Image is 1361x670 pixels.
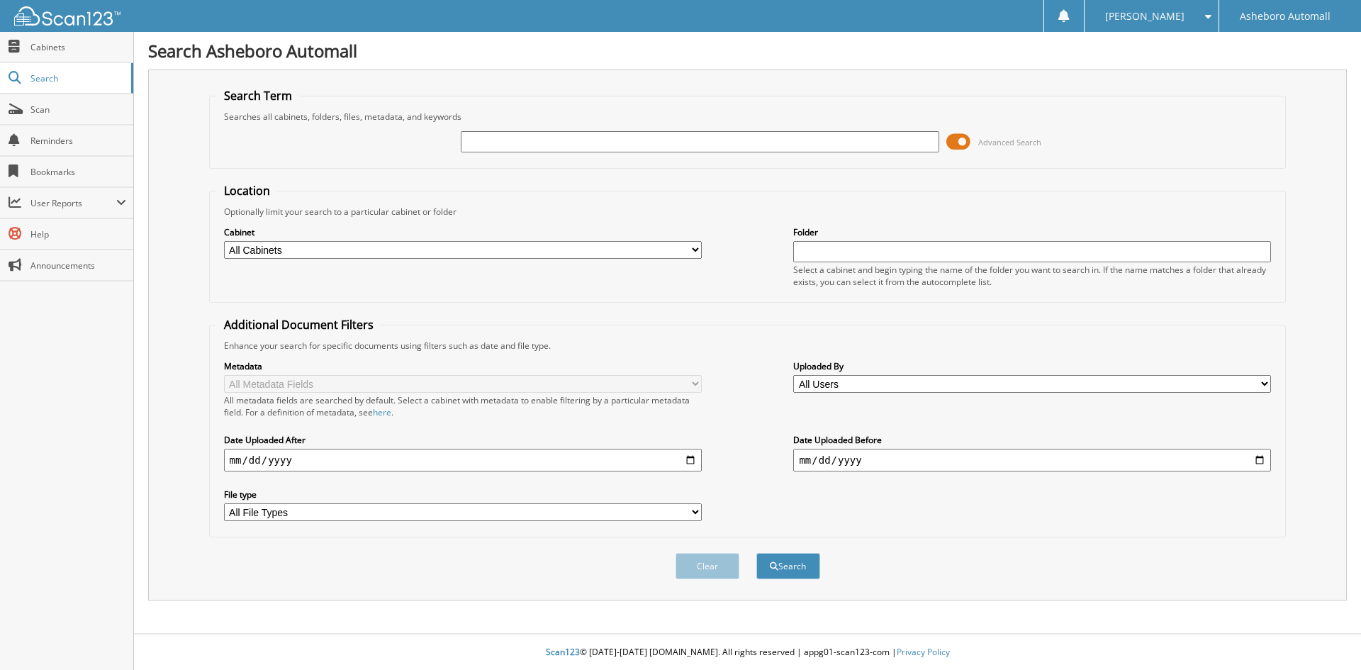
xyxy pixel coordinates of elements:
label: File type [224,488,702,501]
span: Search [30,72,124,84]
label: Cabinet [224,226,702,238]
label: Uploaded By [793,360,1271,372]
span: Reminders [30,135,126,147]
div: Select a cabinet and begin typing the name of the folder you want to search in. If the name match... [793,264,1271,288]
span: Announcements [30,259,126,272]
span: Advanced Search [978,137,1041,147]
legend: Additional Document Filters [217,317,381,333]
img: scan123-logo-white.svg [14,6,121,26]
button: Search [756,553,820,579]
label: Date Uploaded Before [793,434,1271,446]
span: Asheboro Automall [1240,12,1331,21]
a: here [373,406,391,418]
span: Help [30,228,126,240]
div: © [DATE]-[DATE] [DOMAIN_NAME]. All rights reserved | appg01-scan123-com | [134,635,1361,670]
span: Scan123 [546,646,580,658]
h1: Search Asheboro Automall [148,39,1347,62]
a: Privacy Policy [897,646,950,658]
button: Clear [676,553,739,579]
span: Bookmarks [30,166,126,178]
span: Cabinets [30,41,126,53]
span: [PERSON_NAME] [1105,12,1184,21]
label: Folder [793,226,1271,238]
span: User Reports [30,197,116,209]
label: Date Uploaded After [224,434,702,446]
div: Enhance your search for specific documents using filters such as date and file type. [217,340,1279,352]
legend: Search Term [217,88,299,104]
div: Optionally limit your search to a particular cabinet or folder [217,206,1279,218]
input: end [793,449,1271,471]
div: Searches all cabinets, folders, files, metadata, and keywords [217,111,1279,123]
span: Scan [30,104,126,116]
label: Metadata [224,360,702,372]
input: start [224,449,702,471]
legend: Location [217,183,277,199]
div: All metadata fields are searched by default. Select a cabinet with metadata to enable filtering b... [224,394,702,418]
